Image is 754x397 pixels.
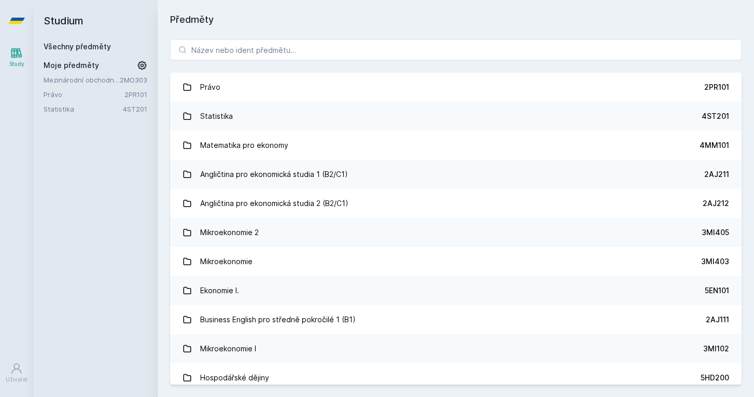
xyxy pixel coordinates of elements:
[701,373,729,383] div: 5HD200
[200,193,348,214] div: Angličtina pro ekonomická studia 2 (B2/C1)
[703,344,729,354] div: 3MI102
[700,140,729,150] div: 4MM101
[170,73,742,102] a: Právo 2PR101
[2,357,31,389] a: Uživatel
[170,39,742,60] input: Název nebo ident předmětu…
[170,131,742,160] a: Matematika pro ekonomy 4MM101
[170,160,742,189] a: Angličtina pro ekonomická studia 1 (B2/C1) 2AJ211
[44,60,99,71] span: Moje předměty
[200,164,348,185] div: Angličtina pro ekonomická studia 1 (B2/C1)
[44,75,120,85] a: Mezinárodní obchodní jednání a protokol
[702,227,729,238] div: 3MI405
[705,285,729,296] div: 5EN101
[44,42,111,51] a: Všechny předměty
[200,367,269,388] div: Hospodářské dějiny
[170,102,742,131] a: Statistika 4ST201
[706,314,729,325] div: 2AJ111
[170,218,742,247] a: Mikroekonomie 2 3MI405
[200,135,288,156] div: Matematika pro ekonomy
[200,251,253,272] div: Mikroekonomie
[200,77,220,98] div: Právo
[2,42,31,73] a: Study
[701,256,729,267] div: 3MI403
[123,105,147,113] a: 4ST201
[200,309,356,330] div: Business English pro středně pokročilé 1 (B1)
[200,280,239,301] div: Ekonomie I.
[44,104,123,114] a: Statistika
[702,111,729,121] div: 4ST201
[200,338,256,359] div: Mikroekonomie I
[170,276,742,305] a: Ekonomie I. 5EN101
[9,60,24,68] div: Study
[120,76,147,84] a: 2MO303
[704,169,729,180] div: 2AJ211
[170,247,742,276] a: Mikroekonomie 3MI403
[170,334,742,363] a: Mikroekonomie I 3MI102
[124,90,147,99] a: 2PR101
[200,222,259,243] div: Mikroekonomie 2
[6,376,27,384] div: Uživatel
[170,12,742,27] h1: Předměty
[170,189,742,218] a: Angličtina pro ekonomická studia 2 (B2/C1) 2AJ212
[170,305,742,334] a: Business English pro středně pokročilé 1 (B1) 2AJ111
[44,89,124,100] a: Právo
[703,198,729,209] div: 2AJ212
[704,82,729,92] div: 2PR101
[200,106,233,127] div: Statistika
[170,363,742,392] a: Hospodářské dějiny 5HD200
